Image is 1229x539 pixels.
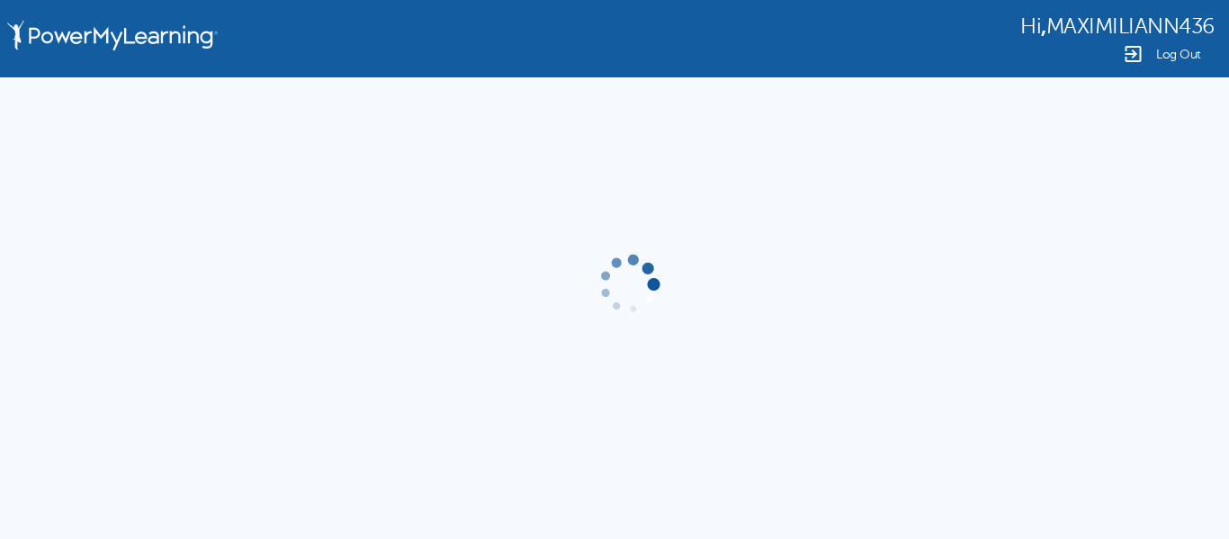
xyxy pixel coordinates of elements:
[1046,14,1215,39] span: MAXIMILIANN436
[1020,13,1215,39] div: ,
[1020,14,1041,39] span: Hi
[1122,43,1144,65] img: Logout Icon
[596,251,662,318] img: gif-load2.gif
[1156,48,1201,61] span: Log Out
